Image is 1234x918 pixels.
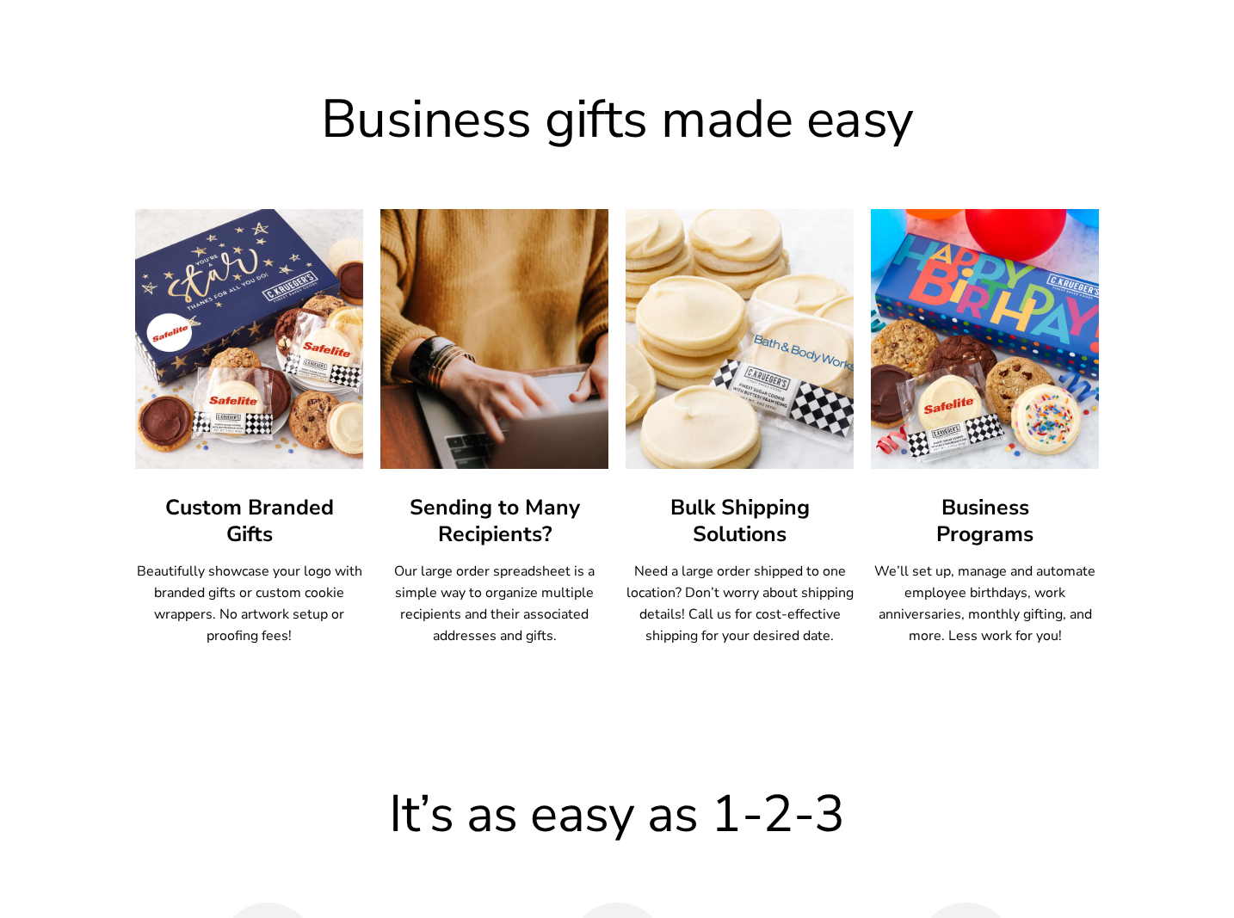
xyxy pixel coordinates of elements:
h3: Business Programs [871,495,1099,548]
img: Sending to Many Recipients? [380,209,608,469]
img: Business Programs [871,209,1099,469]
h3: Custom Branded Gifts [135,495,363,548]
p: Our large order spreadsheet is a simple way to organize multiple recipients and their associated ... [380,561,608,647]
h2: Business gifts made easy [135,90,1099,149]
h3: Sending to Many Recipients? [380,495,608,548]
h3: Bulk Shipping Solutions [626,495,854,548]
img: Custom Branded Gifts [135,209,363,469]
p: Beautifully showcase your logo with branded gifts or custom cookie wrappers. No artwork setup or ... [135,561,363,647]
p: Need a large order shipped to one location? Don’t worry about shipping details! Call us for cost-... [626,561,854,647]
img: Bulk Shipping Solutions [614,196,866,482]
p: We’ll set up, manage and automate employee birthdays, work anniversaries, monthly gifting, and mo... [871,561,1099,647]
h2: It’s as easy as 1-2-3 [135,786,1099,842]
